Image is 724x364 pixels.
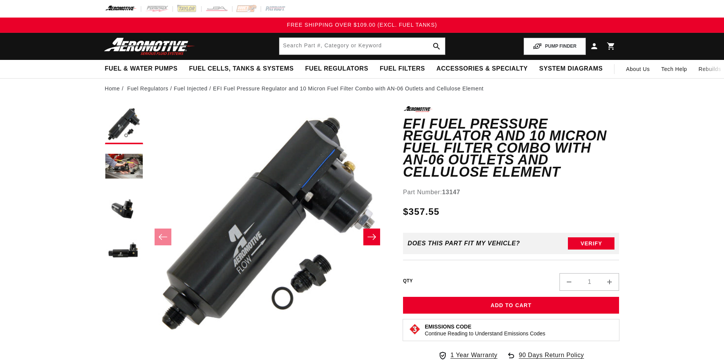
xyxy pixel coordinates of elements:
[363,229,380,245] button: Slide right
[403,118,619,178] h1: EFI Fuel Pressure Regulator and 10 Micron Fuel Filter Combo with AN-06 Outlets and Cellulose Element
[105,232,143,270] button: Load image 4 in gallery view
[539,65,603,73] span: System Diagrams
[105,65,178,73] span: Fuel & Water Pumps
[287,22,437,28] span: FREE SHIPPING OVER $109.00 (EXCL. FUEL TANKS)
[428,38,445,55] button: search button
[105,84,619,93] nav: breadcrumbs
[213,84,484,93] li: EFI Fuel Pressure Regulator and 10 Micron Fuel Filter Combo with AN-06 Outlets and Cellulose Element
[626,66,650,72] span: About Us
[102,37,197,55] img: Aeromotive
[409,323,421,335] img: Emissions code
[431,60,534,78] summary: Accessories & Specialty
[403,187,619,197] div: Part Number:
[425,324,471,330] strong: Emissions Code
[524,38,585,55] button: PUMP FINDER
[442,189,460,195] strong: 13147
[374,60,431,78] summary: Fuel Filters
[127,84,174,93] li: Fuel Regulators
[105,148,143,186] button: Load image 2 in gallery view
[534,60,608,78] summary: System Diagrams
[698,65,721,73] span: Rebuilds
[661,65,687,73] span: Tech Help
[437,65,528,73] span: Accessories & Specialty
[380,65,425,73] span: Fuel Filters
[403,278,413,284] label: QTY
[425,330,545,337] p: Continue Reading to Understand Emissions Codes
[279,38,445,55] input: Search by Part Number, Category or Keyword
[305,65,368,73] span: Fuel Regulators
[450,350,497,360] span: 1 Year Warranty
[620,60,655,78] a: About Us
[105,106,143,144] button: Load image 1 in gallery view
[403,205,440,219] span: $357.55
[408,240,520,247] div: Does This part fit My vehicle?
[189,65,293,73] span: Fuel Cells, Tanks & Systems
[438,350,497,360] a: 1 Year Warranty
[403,297,619,314] button: Add to Cart
[105,190,143,228] button: Load image 3 in gallery view
[183,60,299,78] summary: Fuel Cells, Tanks & Systems
[105,84,120,93] a: Home
[174,84,213,93] li: Fuel Injected
[299,60,374,78] summary: Fuel Regulators
[656,60,693,78] summary: Tech Help
[568,237,614,250] button: Verify
[425,323,545,337] button: Emissions CodeContinue Reading to Understand Emissions Codes
[99,60,184,78] summary: Fuel & Water Pumps
[155,229,171,245] button: Slide left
